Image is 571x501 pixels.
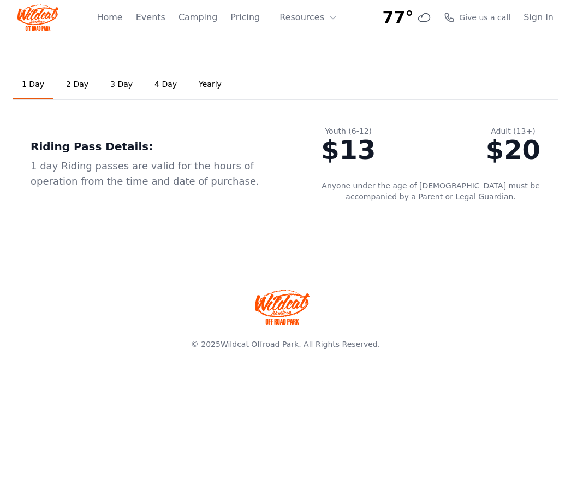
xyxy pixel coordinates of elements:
a: 2 Day [57,70,97,99]
img: Wildcat Logo [17,4,58,31]
button: Resources [273,7,344,28]
a: Yearly [190,70,230,99]
a: Events [136,11,165,24]
a: 1 Day [13,70,53,99]
a: Home [97,11,122,24]
img: Wildcat Offroad park [255,290,310,325]
div: Riding Pass Details: [31,139,286,154]
a: 4 Day [146,70,186,99]
a: Give us a call [444,12,510,23]
a: 3 Day [102,70,141,99]
div: $13 [321,137,376,163]
a: Pricing [230,11,260,24]
a: Wildcat Offroad Park [221,340,299,349]
div: $20 [486,137,540,163]
a: Camping [179,11,217,24]
div: Youth (6-12) [321,126,376,137]
p: Anyone under the age of [DEMOGRAPHIC_DATA] must be accompanied by a Parent or Legal Guardian. [321,180,540,202]
div: Adult (13+) [486,126,540,137]
a: Sign In [524,11,554,24]
div: 1 day Riding passes are valid for the hours of operation from the time and date of purchase. [31,158,286,189]
span: © 2025 . All Rights Reserved. [191,340,380,349]
span: Give us a call [459,12,510,23]
span: 77° [383,8,414,27]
